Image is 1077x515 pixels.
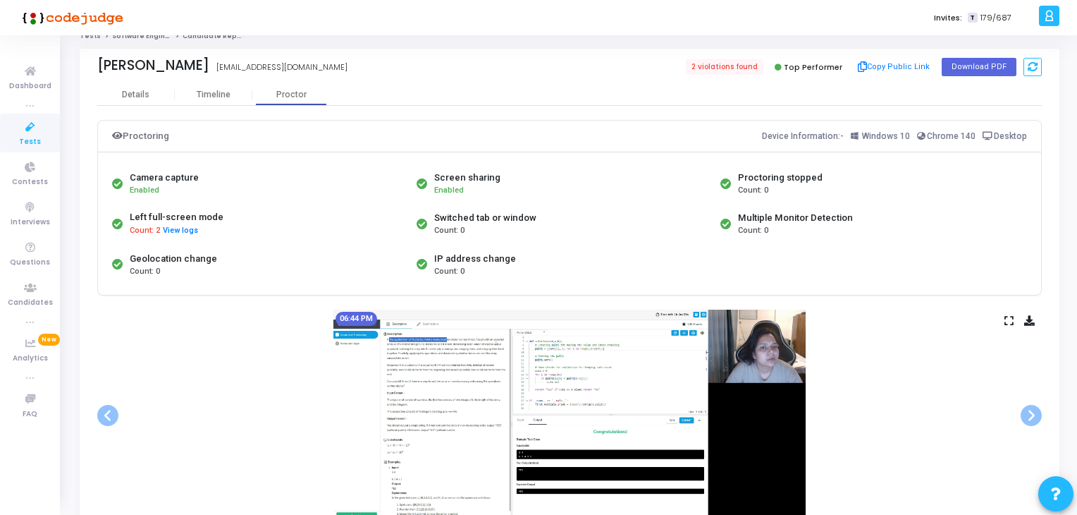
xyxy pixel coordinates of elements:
div: Multiple Monitor Detection [738,211,853,225]
span: Tests [19,136,41,148]
span: Count: 0 [738,225,768,237]
button: Copy Public Link [854,56,935,78]
div: Details [122,90,149,100]
span: Candidates [8,297,53,309]
div: Proctor [252,90,330,100]
span: Windows 10 [862,131,910,141]
label: Invites: [934,12,962,24]
div: Device Information:- [762,128,1028,145]
span: Enabled [130,186,159,195]
button: View logs [162,224,199,238]
button: Download PDF [942,58,1016,76]
span: Count: 0 [434,266,464,278]
span: 2 violations found [686,59,763,75]
span: 179/687 [980,12,1011,24]
span: Count: 0 [738,185,768,197]
span: Count: 2 [130,225,160,237]
mat-chip: 06:44 PM [336,312,377,326]
div: Timeline [197,90,230,100]
nav: breadcrumb [80,32,1059,41]
div: IP address change [434,252,516,266]
span: T [968,13,977,23]
span: Count: 0 [434,225,464,237]
span: Enabled [434,186,464,195]
a: Software Engineer [112,32,178,40]
span: Questions [10,257,50,269]
div: Geolocation change [130,252,217,266]
span: Interviews [11,217,50,229]
div: Switched tab or window [434,211,536,225]
div: Left full-screen mode [130,210,223,224]
span: Desktop [994,131,1027,141]
span: Count: 0 [130,266,160,278]
a: Tests [80,32,101,40]
div: Proctoring [112,128,169,145]
span: Top Performer [784,61,842,73]
span: Candidate Report [183,32,247,40]
span: FAQ [23,408,37,420]
div: [EMAIL_ADDRESS][DOMAIN_NAME] [216,61,347,73]
span: Dashboard [9,80,51,92]
div: Proctoring stopped [738,171,823,185]
span: Contests [12,176,48,188]
div: Screen sharing [434,171,500,185]
img: logo [18,4,123,32]
span: New [38,334,60,346]
span: Analytics [13,353,48,365]
div: [PERSON_NAME] [97,57,209,73]
span: Chrome 140 [927,131,976,141]
div: Camera capture [130,171,199,185]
